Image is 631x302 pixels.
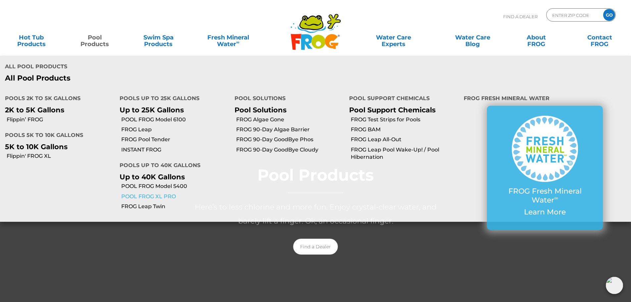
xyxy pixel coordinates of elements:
a: FROG Leap All-Out [351,136,459,143]
a: POOL FROG Model 5400 [121,183,229,190]
h4: Pool Support Chemicals [349,92,454,106]
input: GO [603,9,615,21]
a: Swim SpaProducts [134,31,183,44]
p: 5K to 10K Gallons [5,143,110,151]
p: Find A Dealer [503,8,538,25]
a: Water CareExperts [353,31,434,44]
a: FROG Leap [121,126,229,133]
h4: Pools up to 40K Gallons [120,159,224,173]
h4: Pools up to 25K Gallons [120,92,224,106]
a: FROG 90-Day Algae Barrier [236,126,344,133]
a: FROG Test Strips for Pools [351,116,459,123]
sup: ∞ [554,195,558,201]
h4: Pool Solutions [235,92,339,106]
a: Find a Dealer [293,239,338,255]
sup: ∞ [236,39,239,45]
a: FROG Leap Twin [121,203,229,210]
a: FROG BAM [351,126,459,133]
a: FROG Fresh Mineral Water∞ Learn More [500,116,590,220]
a: FROG Leap Pool Wake-Up! / Pool Hibernation [351,146,459,161]
input: Zip Code Form [552,10,596,20]
a: FROG Pool Tender [121,136,229,143]
a: ContactFROG [575,31,624,44]
a: POOL FROG XL PRO [121,193,229,200]
h4: Pools 2K to 5K Gallons [5,92,110,106]
p: Up to 25K Gallons [120,106,224,114]
p: Learn More [500,208,590,216]
a: Flippin' FROG XL [7,152,115,160]
a: Flippin’ FROG [7,116,115,123]
p: FROG Fresh Mineral Water [500,187,590,205]
img: openIcon [606,277,623,294]
a: All Pool Products [5,74,311,83]
p: Pool Support Chemicals [349,106,454,114]
a: FROG Algae Gone [236,116,344,123]
a: Hot TubProducts [7,31,56,44]
h4: Pools 5K to 10K Gallons [5,129,110,143]
p: 2K to 5K Gallons [5,106,110,114]
a: PoolProducts [70,31,120,44]
a: POOL FROG Model 6100 [121,116,229,123]
p: Up to 40K Gallons [120,173,224,181]
a: Water CareBlog [448,31,497,44]
a: AboutFROG [511,31,561,44]
h4: All Pool Products [5,61,311,74]
h4: FROG Fresh Mineral Water [464,92,626,106]
a: Fresh MineralWater∞ [197,31,259,44]
a: INSTANT FROG [121,146,229,153]
a: Pool Solutions [235,106,287,114]
a: FROG 90-Day GoodBye Phos [236,136,344,143]
a: FROG 90-Day GoodBye Cloudy [236,146,344,153]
